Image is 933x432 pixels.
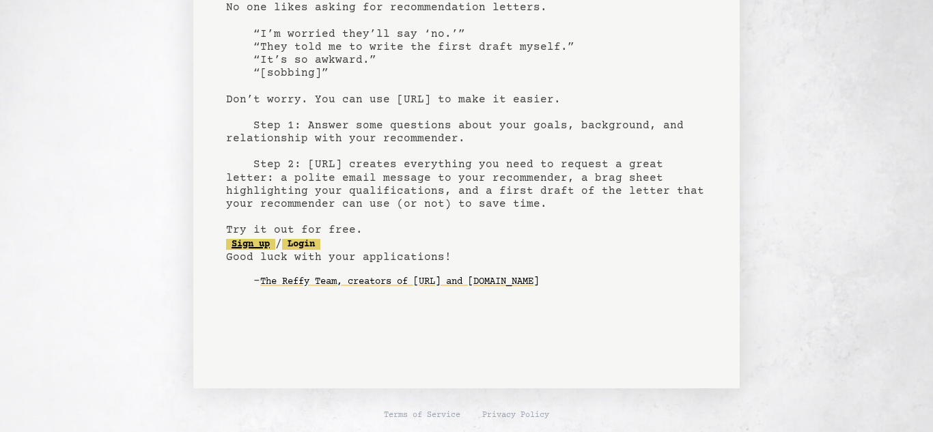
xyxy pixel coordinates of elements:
a: The Reffy Team, creators of [URL] and [DOMAIN_NAME] [260,271,539,293]
a: Sign up [226,239,275,250]
div: - [253,275,707,289]
a: Privacy Policy [482,410,549,421]
a: Login [282,239,320,250]
a: Terms of Service [384,410,460,421]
